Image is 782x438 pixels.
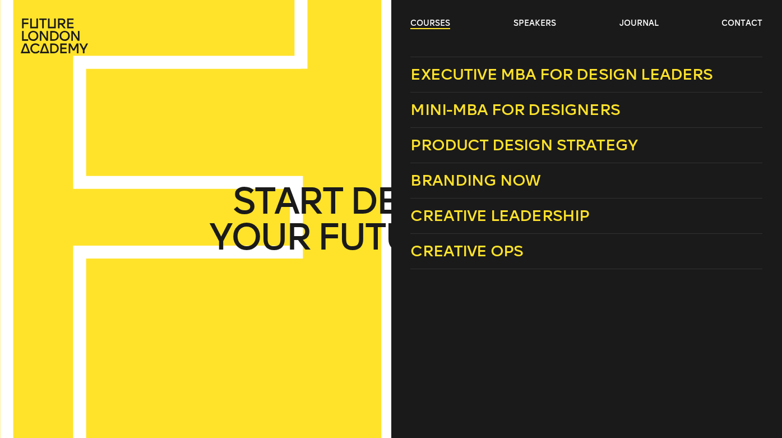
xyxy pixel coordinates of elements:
[410,242,523,260] span: Creative Ops
[619,18,659,29] a: journal
[410,136,637,154] span: Product Design Strategy
[410,234,762,269] a: Creative Ops
[410,57,762,93] a: Executive MBA for Design Leaders
[410,199,762,234] a: Creative Leadership
[721,18,762,29] a: contact
[410,18,450,29] a: courses
[410,93,762,128] a: Mini-MBA for Designers
[513,18,556,29] a: speakers
[410,128,762,163] a: Product Design Strategy
[410,163,762,199] a: Branding Now
[410,171,540,190] span: Branding Now
[410,65,712,84] span: Executive MBA for Design Leaders
[410,100,620,119] span: Mini-MBA for Designers
[410,206,589,225] span: Creative Leadership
